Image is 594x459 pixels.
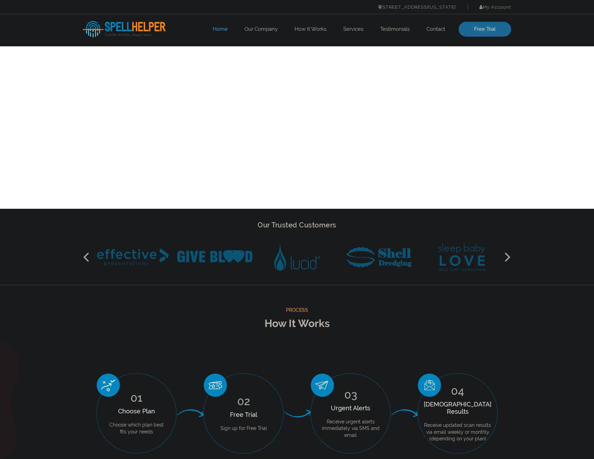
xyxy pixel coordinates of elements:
h2: How It Works [83,315,511,333]
span: 01 [131,391,142,404]
span: Process [83,306,511,315]
div: Urgent Alerts [321,404,380,412]
div: [DEMOGRAPHIC_DATA] Results [424,401,491,415]
button: Previous [83,252,90,262]
p: Choose which plan best fits your needs [107,422,166,435]
img: Effective [97,249,169,266]
img: Sleep Baby Love [438,243,485,271]
div: Choose Plan [107,408,166,415]
h2: Our Trusted Customers [83,219,511,231]
img: Give Blood [177,250,252,264]
p: Receive urgent alerts immediately via SMS and email [321,419,380,439]
span: 02 [237,395,250,408]
span: 03 [344,388,357,401]
img: Urgent Alerts [311,374,334,397]
img: Lucid [274,244,320,271]
img: Shell Dredging [347,247,412,268]
button: Next [504,252,511,262]
p: Sign up for Free Trial [220,425,267,432]
img: Scan Result [418,374,441,397]
img: Choose Plan [97,374,120,397]
div: Free Trial [220,411,267,418]
p: Receive updated scan results via email weekly or monthly (depending on your plan) [424,422,491,442]
span: 04 [451,384,464,397]
img: Free Trial [204,374,227,397]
